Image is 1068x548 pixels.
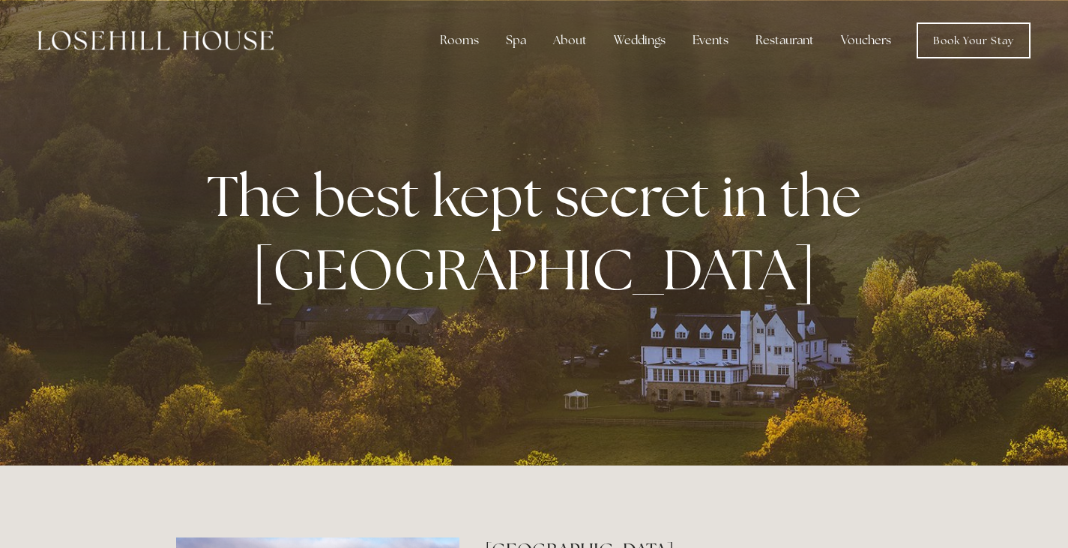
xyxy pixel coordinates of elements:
[743,25,826,55] div: Restaurant
[428,25,491,55] div: Rooms
[602,25,678,55] div: Weddings
[207,159,873,306] strong: The best kept secret in the [GEOGRAPHIC_DATA]
[829,25,903,55] a: Vouchers
[494,25,538,55] div: Spa
[681,25,740,55] div: Events
[37,31,274,50] img: Losehill House
[917,22,1031,58] a: Book Your Stay
[541,25,599,55] div: About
